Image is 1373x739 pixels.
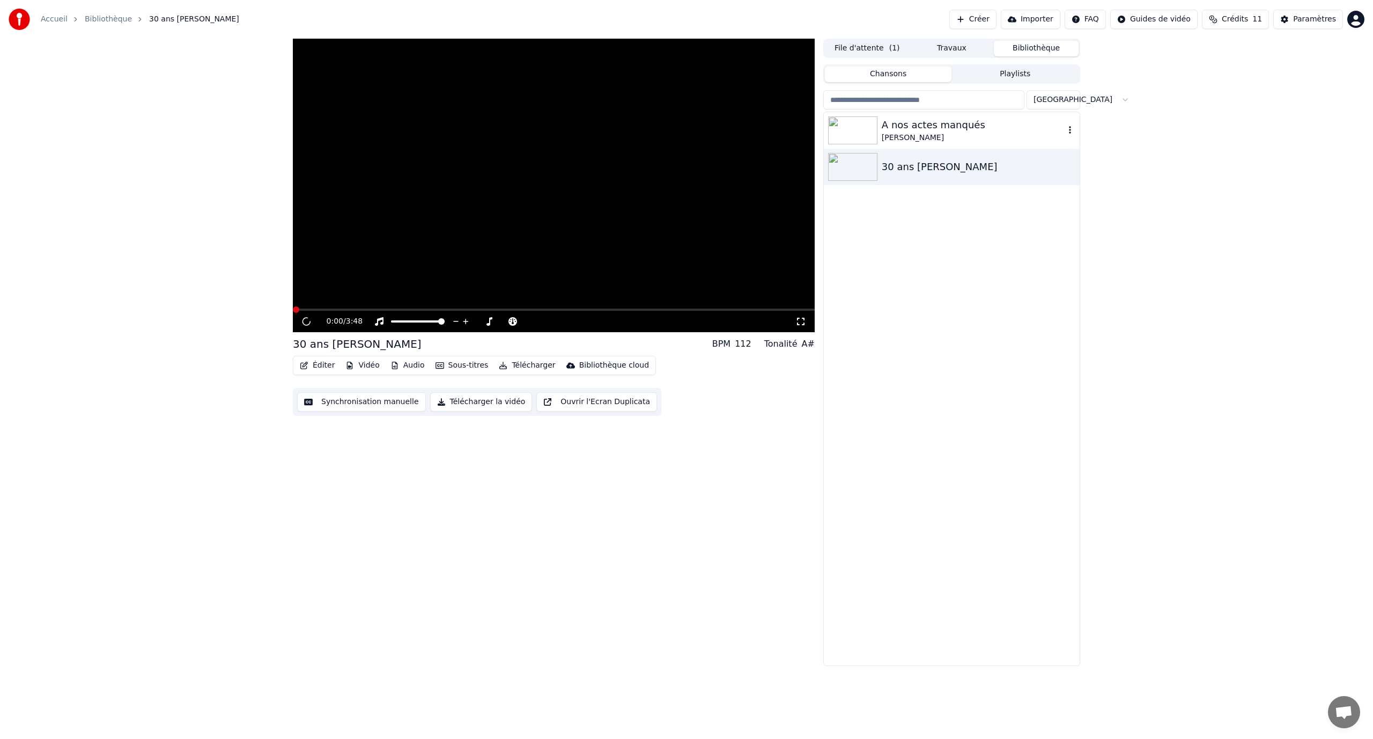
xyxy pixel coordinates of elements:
button: FAQ [1065,10,1106,29]
button: Paramètres [1273,10,1343,29]
div: Paramètres [1293,14,1336,25]
button: Vidéo [341,358,383,373]
div: [PERSON_NAME] [882,133,1065,143]
div: Bibliothèque cloud [579,360,649,371]
span: 3:48 [346,316,363,327]
span: 30 ans [PERSON_NAME] [149,14,239,25]
div: BPM [712,338,730,350]
button: Sous-titres [431,358,493,373]
button: Ouvrir l'Ecran Duplicata [536,392,657,412]
nav: breadcrumb [41,14,239,25]
a: Accueil [41,14,68,25]
button: Guides de vidéo [1110,10,1198,29]
span: [GEOGRAPHIC_DATA] [1034,94,1112,105]
button: Télécharger la vidéo [430,392,533,412]
div: Ouvrir le chat [1328,696,1360,728]
span: 0:00 [327,316,343,327]
a: Bibliothèque [85,14,132,25]
button: Télécharger [494,358,559,373]
span: ( 1 ) [889,43,900,54]
span: 11 [1252,14,1262,25]
img: youka [9,9,30,30]
div: A nos actes manqués [882,118,1065,133]
button: Éditer [296,358,339,373]
span: Crédits [1222,14,1248,25]
div: 30 ans [PERSON_NAME] [293,336,422,352]
button: Audio [386,358,429,373]
button: Créer [949,10,996,29]
button: Travaux [910,41,994,56]
button: Chansons [825,67,952,82]
div: 30 ans [PERSON_NAME] [882,159,1075,174]
div: / [327,316,352,327]
div: Tonalité [764,338,798,350]
button: Synchronisation manuelle [297,392,426,412]
button: Crédits11 [1202,10,1269,29]
button: File d'attente [825,41,910,56]
div: 112 [735,338,751,350]
div: A# [801,338,814,350]
button: Importer [1001,10,1060,29]
button: Bibliothèque [994,41,1079,56]
button: Playlists [951,67,1079,82]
